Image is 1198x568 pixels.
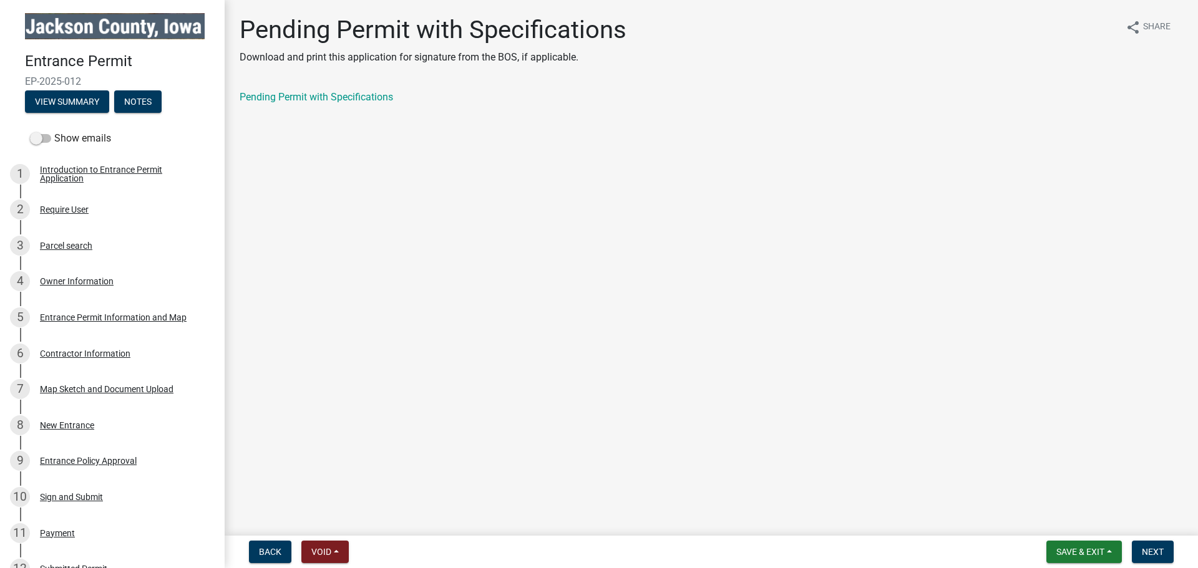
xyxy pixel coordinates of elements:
button: Notes [114,90,162,113]
span: Next [1142,547,1164,557]
div: Sign and Submit [40,493,103,501]
div: 4 [10,271,30,291]
h4: Entrance Permit [25,52,215,70]
img: Jackson County, Iowa [25,13,205,39]
div: Owner Information [40,277,114,286]
div: 2 [10,200,30,219]
div: New Entrance [40,421,94,430]
span: Void [311,547,331,557]
div: Parcel search [40,241,92,250]
div: 6 [10,344,30,363]
span: EP-2025-012 [25,75,200,87]
div: Map Sketch and Document Upload [40,385,173,393]
div: 8 [10,415,30,435]
wm-modal-confirm: Summary [25,97,109,107]
div: Require User [40,205,89,214]
div: 5 [10,307,30,327]
span: Save & Exit [1056,547,1104,557]
span: Share [1143,20,1171,35]
div: Entrance Permit Information and Map [40,313,187,322]
label: Show emails [30,131,111,146]
button: Next [1132,541,1174,563]
div: 9 [10,451,30,471]
p: Download and print this application for signature from the BOS, if applicable. [240,50,626,65]
div: 3 [10,236,30,256]
div: 7 [10,379,30,399]
span: Back [259,547,281,557]
button: shareShare [1116,15,1181,39]
button: Void [301,541,349,563]
div: Entrance Policy Approval [40,456,137,465]
wm-modal-confirm: Notes [114,97,162,107]
div: Payment [40,529,75,537]
button: Save & Exit [1046,541,1122,563]
div: 11 [10,523,30,543]
div: Contractor Information [40,349,130,358]
div: 1 [10,164,30,184]
div: Introduction to Entrance Permit Application [40,165,205,183]
a: Pending Permit with Specifications [240,91,393,103]
button: View Summary [25,90,109,113]
div: 10 [10,487,30,507]
i: share [1126,20,1141,35]
h1: Pending Permit with Specifications [240,15,626,45]
button: Back [249,541,291,563]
